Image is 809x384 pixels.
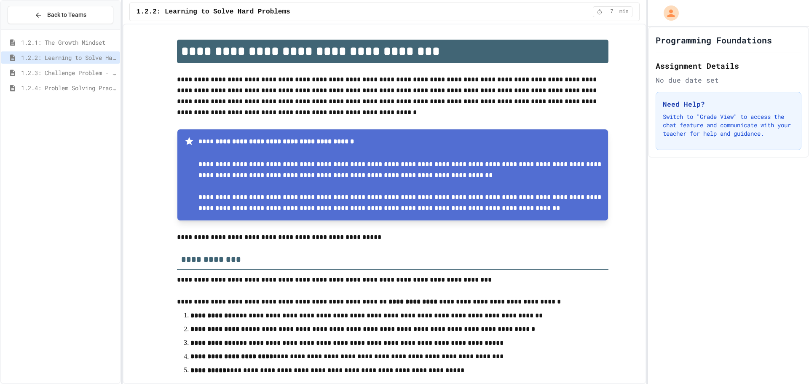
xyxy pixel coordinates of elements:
h2: Assignment Details [656,60,801,72]
p: Switch to "Grade View" to access the chat feature and communicate with your teacher for help and ... [663,113,794,138]
span: Back to Teams [47,11,86,19]
span: 1.2.4: Problem Solving Practice [21,83,117,92]
div: No due date set [656,75,801,85]
span: 1.2.1: The Growth Mindset [21,38,117,47]
span: min [619,8,629,15]
span: 7 [605,8,619,15]
span: 1.2.2: Learning to Solve Hard Problems [137,7,290,17]
h3: Need Help? [663,99,794,109]
button: Back to Teams [8,6,113,24]
span: 1.2.3: Challenge Problem - The Bridge [21,68,117,77]
div: My Account [655,3,681,23]
h1: Programming Foundations [656,34,772,46]
span: 1.2.2: Learning to Solve Hard Problems [21,53,117,62]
